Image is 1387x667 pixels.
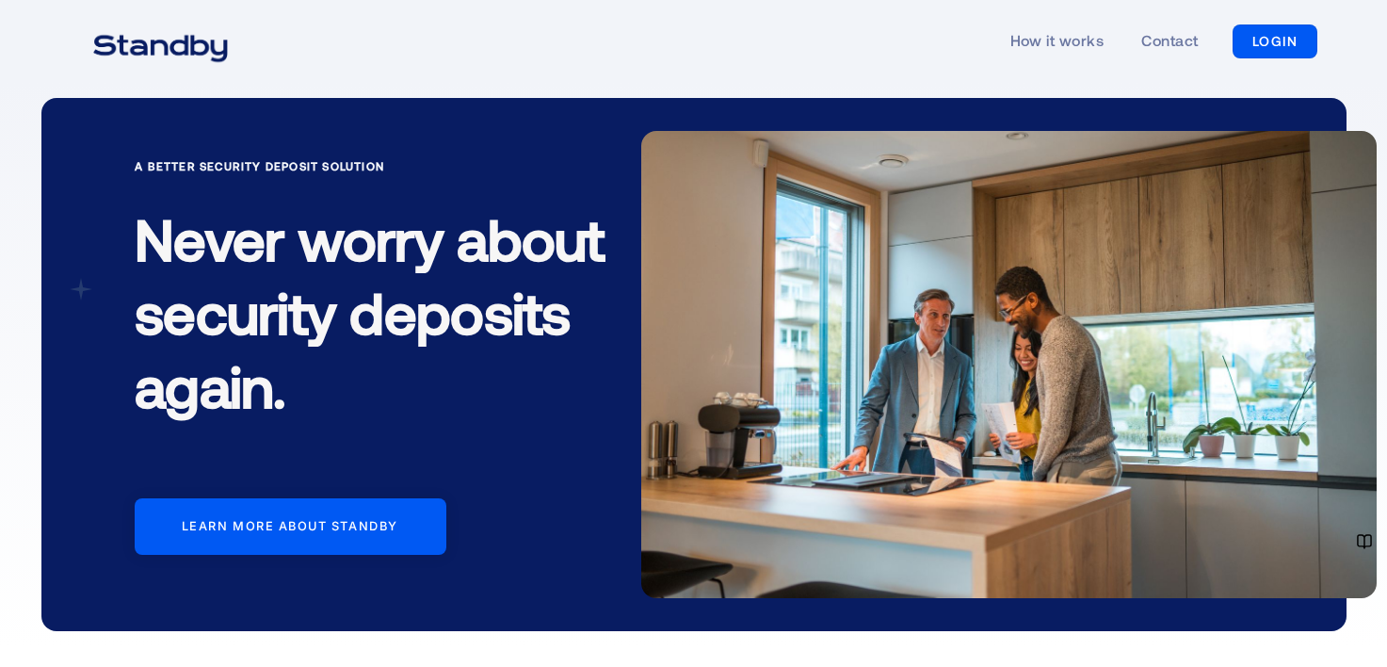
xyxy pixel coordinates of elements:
a: home [70,23,251,60]
a: Learn more about standby [135,498,446,555]
div: Learn more about standby [182,519,398,534]
a: LOGIN [1233,24,1318,58]
h1: Never worry about security deposits again. [135,187,611,453]
div: A Better Security Deposit Solution [135,156,611,175]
